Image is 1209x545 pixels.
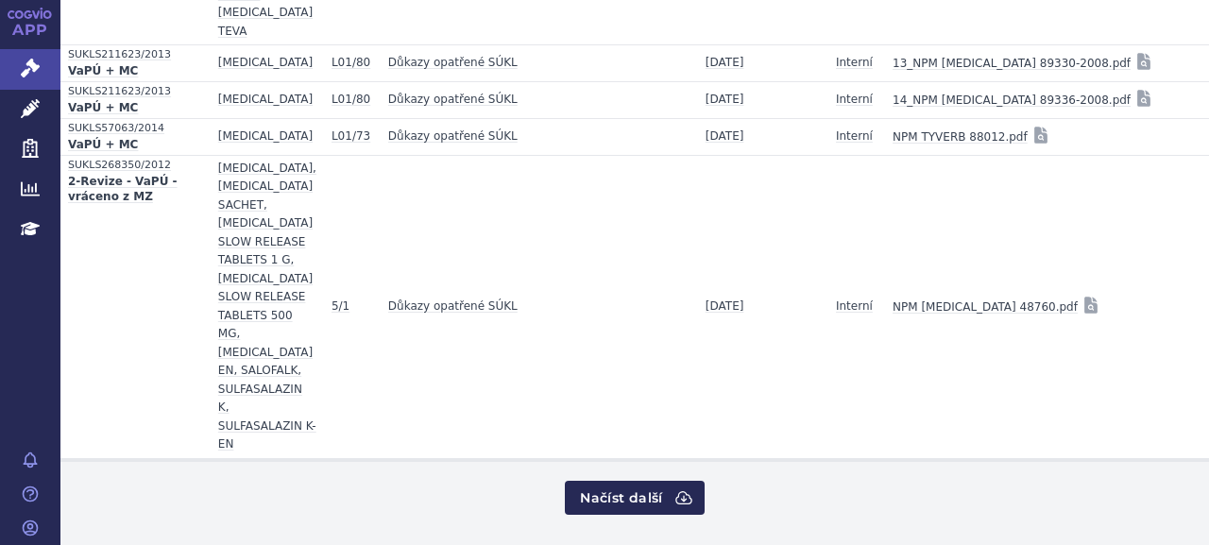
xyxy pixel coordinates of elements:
[836,124,873,150] a: Interní
[388,87,518,113] a: Důkazy opatřené SÚKL
[706,93,744,106] span: [DATE]
[218,162,316,451] span: ASACOL, PENTASA SACHET, PENTASA SLOW RELEASE TABLETS 1 G, PENTASA SLOW RELEASE TABLETS 500 MG, SA...
[706,294,744,320] a: [DATE]
[893,87,1131,113] a: 14_NPM [MEDICAL_DATA] 89336-2008.pdf
[332,50,370,77] a: L01/80
[332,93,370,106] span: L01/80
[218,93,313,106] span: STIVARGA
[68,82,203,100] a: SUKLS211623/2013
[893,294,1078,320] a: NPM [MEDICAL_DATA] 48760.pdf
[332,124,370,150] a: L01/73
[836,93,873,106] span: Interní
[836,87,873,113] a: Interní
[836,50,873,77] a: Interní
[388,91,518,110] strong: Důkazy opatřené SÚKL
[68,137,203,155] a: VaPÚ + MC
[836,294,873,320] a: Interní
[332,294,349,320] a: 5/1
[565,481,704,515] button: Načíst další
[836,129,873,143] span: Interní
[388,54,518,73] strong: Důkazy opatřené SÚKL
[218,50,313,77] a: [MEDICAL_DATA]
[836,56,873,69] span: Interní
[388,128,518,146] strong: Důkazy opatřené SÚKL
[332,299,349,313] span: 5/1
[68,100,203,118] a: VaPÚ + MC
[893,50,1131,77] a: 13_NPM [MEDICAL_DATA] 89330-2008.pdf
[332,56,370,69] span: L01/80
[68,63,203,81] a: VaPÚ + MC
[332,129,370,143] span: L01/73
[706,56,744,69] span: [DATE]
[893,124,1028,150] a: NPM TYVERB 88012.pdf
[388,294,518,320] a: Důkazy opatřené SÚKL
[68,119,203,137] a: SUKLS57063/2014
[68,156,203,174] a: SUKLS268350/2012
[706,129,744,143] span: [DATE]
[388,124,518,150] a: Důkazy opatřené SÚKL
[218,56,313,69] span: STIVARGA
[218,124,313,150] a: [MEDICAL_DATA]
[68,45,203,63] a: SUKLS211623/2013
[68,174,203,208] a: 2-Revize - VaPÚ - vráceno z MZ
[706,124,744,150] a: [DATE]
[218,156,316,458] a: [MEDICAL_DATA], [MEDICAL_DATA] SACHET, [MEDICAL_DATA] SLOW RELEASE TABLETS 1 G, [MEDICAL_DATA] SL...
[218,129,313,143] span: KADCYLA
[218,87,313,113] a: [MEDICAL_DATA]
[332,87,370,113] a: L01/80
[836,299,873,313] span: Interní
[388,298,518,316] strong: Důkazy opatřené SÚKL
[706,50,744,77] a: [DATE]
[706,87,744,113] a: [DATE]
[388,50,518,77] a: Důkazy opatřené SÚKL
[706,299,744,313] span: [DATE]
